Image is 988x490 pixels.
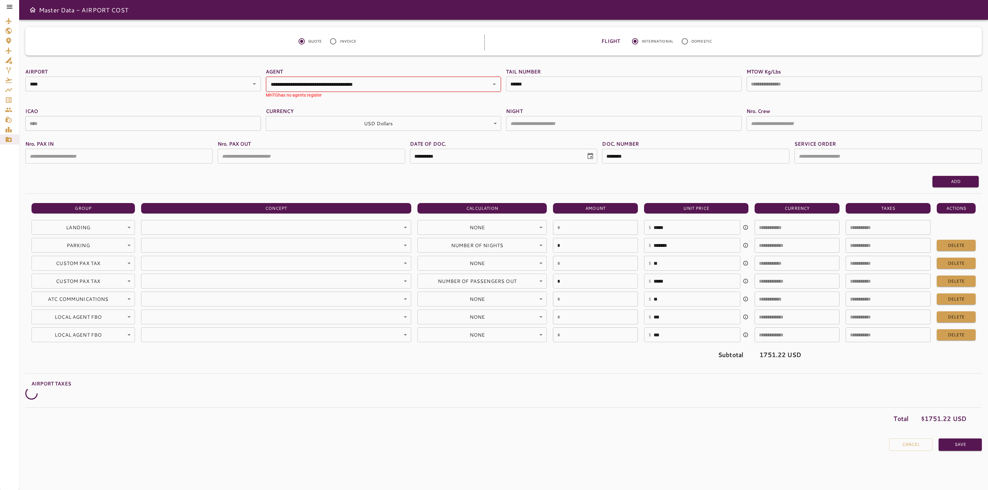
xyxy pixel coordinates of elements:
div: USD Dollars [31,327,135,342]
th: CALCULATION [417,203,547,214]
svg: USD Dollars [743,225,748,230]
button: DELETE [937,240,976,251]
button: DELETE [937,329,976,341]
td: 1751.22 USD [755,345,839,364]
p: $ [648,242,651,249]
span: QUOTE [308,39,322,44]
label: DOC. NUMBER [602,140,789,147]
button: Open [490,80,499,89]
p: AIRPORT TAXES [31,380,982,387]
p: $ [648,260,651,267]
button: DELETE [937,276,976,287]
p: $ [648,295,651,303]
p: $ [648,224,651,231]
div: USD Dollars [141,256,411,271]
svg: USD Dollars [743,296,748,302]
label: FLIGHT [601,35,620,48]
svg: USD Dollars [743,332,748,338]
th: ACTIONS [937,203,976,214]
p: $ [648,313,651,321]
th: CURRENCY [755,203,839,214]
p: $ [648,277,651,285]
label: CURRENCY [266,107,501,114]
span: INTERNATIONAL [642,39,673,44]
button: Add [932,176,979,187]
button: DELETE [937,311,976,323]
div: USD Dollars [417,274,547,289]
button: DELETE [937,258,976,269]
div: USD Dollars [141,327,411,342]
div: USD Dollars [417,220,547,235]
div: USD Dollars [417,256,547,271]
span: DOMESTIC [691,39,712,44]
th: AMOUNT [553,203,638,214]
p: Total [894,414,909,423]
label: AIRPORT [25,68,261,75]
div: USD Dollars [31,309,135,324]
button: Cancel [889,438,932,451]
div: USD Dollars [417,292,547,306]
svg: USD Dollars [743,260,748,266]
h6: Master Data - AIRPORT COST [39,5,128,15]
div: USD Dollars [141,309,411,324]
th: CONCEPT [141,203,411,214]
button: Open drawer [27,4,39,16]
div: USD Dollars [31,238,135,253]
div: USD Dollars [141,238,411,253]
label: ICAO [25,107,261,114]
button: Choose date, selected date is Aug 15, 2025 [584,150,597,162]
p: $ 1751.22 USD [921,414,966,423]
label: Nro. PAX IN [25,140,213,147]
label: SERVICE ORDER [794,140,982,147]
label: Nro. Crew [747,107,982,114]
div: USD Dollars [141,220,411,235]
label: Nro. PAX OUT [218,140,405,147]
label: NIGHT [506,107,742,114]
label: AGENT [266,68,501,75]
div: MHTG has no agents register [266,92,501,98]
div: USD Dollars [31,220,135,235]
button: Open [250,80,259,88]
label: MTOW Kg/Lbs [747,68,982,75]
svg: USD Dollars [743,314,748,320]
button: Save [939,438,982,451]
div: USD Dollars [417,238,547,253]
div: USD Dollars [417,309,547,324]
div: USD Dollars [417,327,547,342]
label: DATE OF DOC. [410,140,597,147]
div: USD Dollars [266,116,501,131]
button: DELETE [937,293,976,305]
svg: USD Dollars [743,243,748,248]
td: Subtotal [644,345,748,364]
p: $ [648,331,651,338]
span: INVOICE [340,39,356,44]
th: UNIT PRICE [644,203,748,214]
th: TAXES [846,203,931,214]
div: USD Dollars [31,274,135,289]
div: USD Dollars [31,256,135,271]
svg: USD Dollars [743,278,748,284]
div: USD Dollars [141,274,411,289]
div: USD Dollars [141,292,411,306]
label: TAIL NUMBER [506,68,742,75]
div: USD Dollars [31,292,135,306]
th: GROUP [31,203,135,214]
